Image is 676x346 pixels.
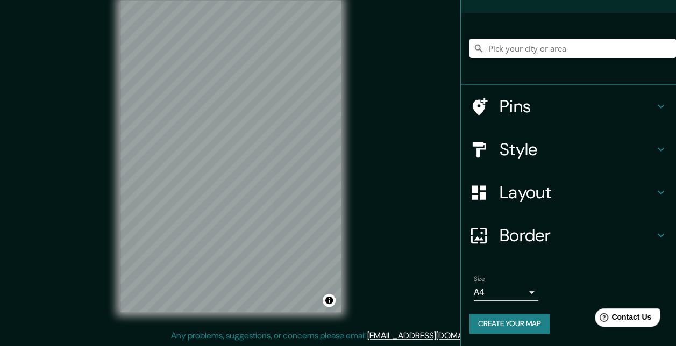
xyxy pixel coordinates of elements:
[469,314,550,334] button: Create your map
[500,96,654,117] h4: Pins
[461,85,676,128] div: Pins
[500,139,654,160] h4: Style
[461,171,676,214] div: Layout
[461,214,676,257] div: Border
[367,330,500,341] a: [EMAIL_ADDRESS][DOMAIN_NAME]
[474,275,485,284] label: Size
[171,329,502,342] p: Any problems, suggestions, or concerns please email .
[474,284,538,301] div: A4
[120,1,341,312] canvas: Map
[323,294,336,307] button: Toggle attribution
[461,128,676,171] div: Style
[469,39,676,58] input: Pick your city or area
[500,225,654,246] h4: Border
[580,304,664,334] iframe: Help widget launcher
[500,182,654,203] h4: Layout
